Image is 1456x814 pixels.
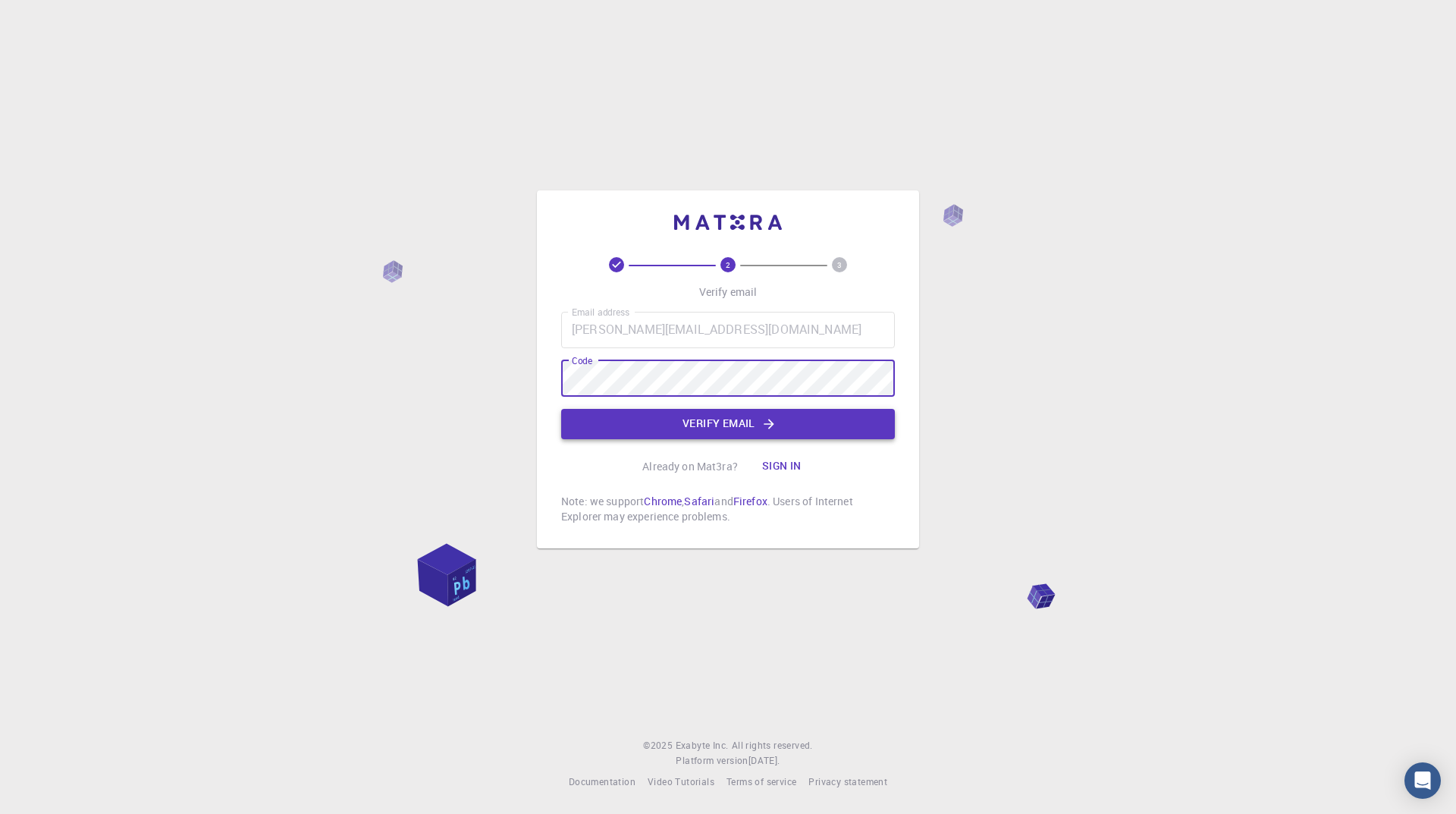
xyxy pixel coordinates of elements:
span: Documentation [569,775,635,787]
a: Video Tutorials [648,775,714,790]
span: [DATE] . [748,754,780,766]
span: Exabyte Inc. [676,739,729,751]
a: Privacy statement [808,775,887,790]
a: Firefox [733,494,767,508]
a: Documentation [569,775,635,790]
span: Terms of service [726,775,796,787]
span: Privacy statement [808,775,887,787]
a: Safari [684,494,714,508]
span: All rights reserved. [732,738,813,753]
a: Exabyte Inc. [676,738,729,753]
div: Open Intercom Messenger [1404,762,1441,799]
span: © 2025 [643,738,675,753]
span: Platform version [676,753,748,768]
p: Verify email [699,284,758,300]
p: Already on Mat3ra? [642,459,738,474]
text: 2 [726,259,730,270]
a: Chrome [644,494,682,508]
a: Terms of service [726,775,796,790]
a: [DATE]. [748,753,780,768]
button: Sign in [750,451,814,482]
span: Video Tutorials [648,775,714,787]
button: Verify email [561,409,895,439]
p: Note: we support , and . Users of Internet Explorer may experience problems. [561,494,895,524]
text: 3 [837,259,842,270]
label: Email address [572,306,629,319]
label: Code [572,354,592,367]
